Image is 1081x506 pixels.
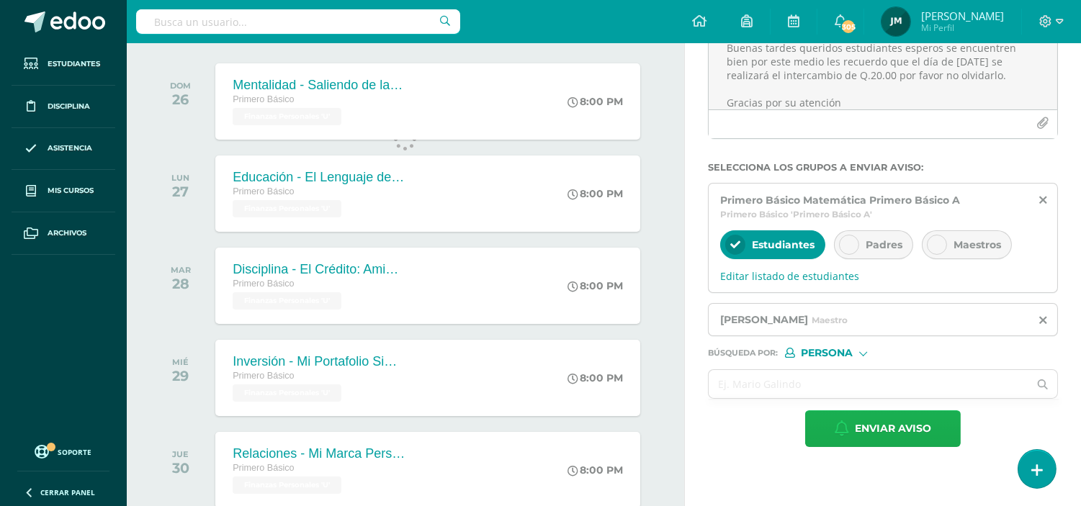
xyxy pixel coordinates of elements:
span: Estudiantes [752,238,815,251]
div: 28 [171,275,191,292]
div: JUE [172,449,189,459]
span: [PERSON_NAME] [921,9,1004,23]
span: Primero Básico [233,371,294,381]
span: Primero Básico 'Primero Básico A' [720,209,872,220]
span: Mis cursos [48,185,94,196]
div: Inversión - Mi Portafolio Simulado [233,354,405,369]
span: Asistencia [48,143,92,154]
div: Educación - El Lenguaje del Dinero [233,170,405,185]
span: Soporte [58,447,92,457]
span: Primero Básico [233,186,294,196]
span: Búsqueda por : [708,349,778,357]
div: 30 [172,459,189,476]
a: Mis cursos [12,170,115,212]
span: Editar listado de estudiantes [720,269,1046,283]
span: Archivos [48,227,86,239]
div: Disciplina - El Crédito: Amigo o Enemigo [233,262,405,277]
span: Primero Básico [233,279,294,289]
label: Selecciona los grupos a enviar aviso : [708,162,1058,173]
span: Maestros [954,238,1001,251]
span: Enviar aviso [855,411,931,446]
span: 305 [840,19,856,35]
span: Finanzas Personales 'U' [233,200,341,217]
a: Soporte [17,441,109,461]
div: Mentalidad - Saliendo de la Carrera de la Rata [233,78,405,93]
textarea: Buenas tardes queridos estudiantes esperos se encuentren bien por este medio les recuerdo que el ... [709,37,1057,109]
input: Busca un usuario... [136,9,460,34]
span: Persona [801,349,853,357]
div: 27 [171,183,189,200]
div: 8:00 PM [568,464,624,476]
span: Maestro [812,315,848,325]
div: [object Object] [785,348,893,358]
span: Primero Básico [233,463,294,473]
span: Estudiantes [48,58,100,70]
div: DOM [170,81,191,91]
div: Relaciones - Mi Marca Personal [233,446,405,461]
div: 8:00 PM [568,279,624,292]
div: 29 [172,367,189,384]
span: Mi Perfil [921,22,1004,34]
a: Asistencia [12,128,115,171]
span: Finanzas Personales 'U' [233,108,341,125]
div: 8:00 PM [568,371,624,384]
div: 26 [170,91,191,108]
div: 8:00 PM [568,187,624,200]
span: Disciplina [48,101,90,112]
div: MIÉ [172,357,189,367]
input: Ej. Mario Galindo [709,370,1028,398]
span: [PERSON_NAME] [720,313,808,326]
span: Finanzas Personales 'U' [233,476,341,494]
span: Primero Básico [233,94,294,104]
div: 8:00 PM [568,95,624,108]
span: Cerrar panel [40,487,95,497]
span: Padres [866,238,902,251]
img: 12b7c84a092dbc0c2c2dfa63a40b0068.png [882,7,910,36]
a: Estudiantes [12,43,115,86]
div: LUN [171,173,189,183]
div: MAR [171,265,191,275]
span: Primero Básico Matemática Primero Básico A [720,194,960,207]
a: Disciplina [12,86,115,128]
span: Finanzas Personales 'U' [233,384,341,402]
span: Finanzas Personales 'U' [233,292,341,310]
a: Archivos [12,212,115,255]
button: Enviar aviso [805,410,961,447]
